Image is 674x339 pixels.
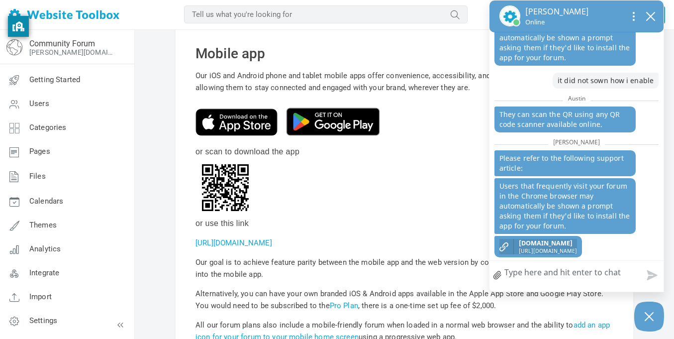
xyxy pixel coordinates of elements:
p: Online [525,17,589,27]
span: [URL][DOMAIN_NAME] [519,247,577,254]
p: Please refer to the following support article: [494,150,636,176]
span: Themes [29,221,57,229]
div: or scan to download the app [195,146,613,158]
span: [DOMAIN_NAME] [519,239,577,247]
h2: Mobile app [195,45,613,62]
button: Send message [639,264,664,287]
a: Community Forum [29,39,95,48]
span: Categories [29,123,67,132]
span: Analytics [29,244,61,253]
p: They can scan the QR using any QR code scanner available online. [494,107,636,132]
a: [PERSON_NAME][DOMAIN_NAME] [29,48,116,56]
span: Integrate [29,268,59,277]
img: Nikhitha's profile picture [499,5,520,26]
a: Pro Plan [330,301,358,310]
a: [DOMAIN_NAME][URL][DOMAIN_NAME] [499,239,577,254]
img: Download on the App Store [195,109,278,136]
span: Austin [563,92,590,105]
span: Settings [29,316,57,325]
div: or use this link [195,218,613,229]
p: [PERSON_NAME] [525,5,589,17]
p: Users that frequently visit your forum in the Chrome browser may automatically be shown a prompt ... [494,178,636,234]
span: Getting Started [29,75,80,84]
p: Alternatively, you can have your own branded iOS & Android apps available in the Apple App Store ... [195,288,613,312]
p: Users that frequently visit your forum in the Chrome browser may automatically be shown a prompt ... [494,10,636,66]
p: Our iOS and Android phone and tablet mobile apps offer convenience, accessibility, and a seamless... [195,70,613,94]
img: Get it on Google Play [280,101,386,142]
input: Tell us what you're looking for [184,5,468,23]
span: Files [29,172,46,181]
span: [PERSON_NAME] [548,136,605,148]
img: globe-icon.png [6,39,22,55]
p: it did not sown how i enable [553,73,659,89]
p: Our goal is to achieve feature parity between the mobile app and the web version by continually i... [195,256,613,280]
button: Close Chatbox [634,302,664,332]
span: Calendars [29,197,63,206]
a: file upload [489,264,505,287]
button: Open chat options menu [625,8,643,24]
span: Import [29,292,52,301]
a: [URL][DOMAIN_NAME] [195,238,272,247]
span: Users [29,99,49,108]
button: privacy banner [8,16,29,37]
button: close chatbox [643,9,659,23]
div: chat [489,32,664,265]
span: Pages [29,147,50,156]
